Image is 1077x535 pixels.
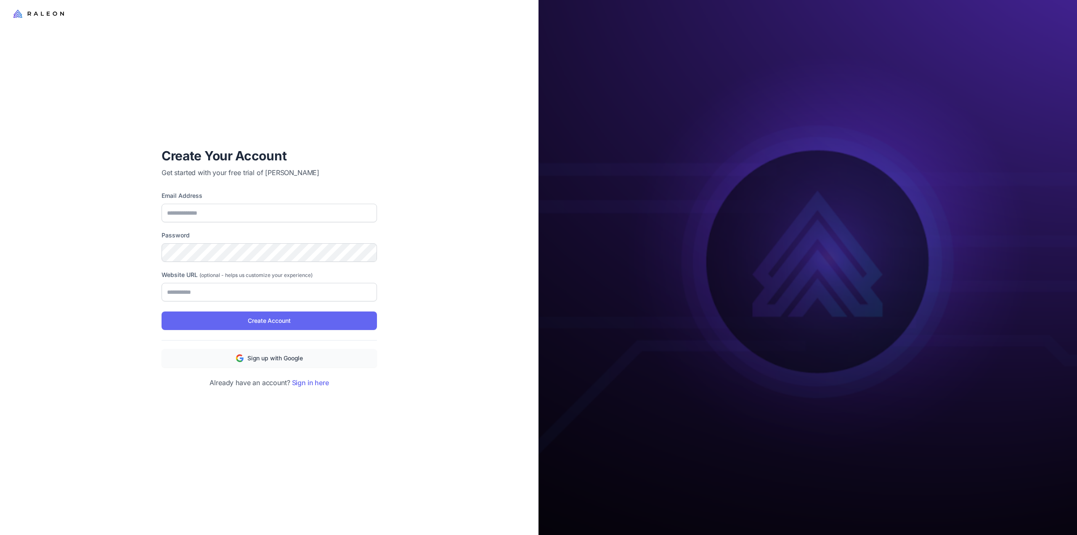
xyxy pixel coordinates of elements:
button: Create Account [162,311,377,330]
label: Email Address [162,191,377,200]
h1: Create Your Account [162,147,377,164]
span: (optional - helps us customize your experience) [199,272,313,278]
label: Website URL [162,270,377,279]
span: Create Account [248,316,290,325]
p: Already have an account? [162,378,377,388]
label: Password [162,231,377,240]
a: Sign in here [292,378,329,387]
button: Sign up with Google [162,349,377,367]
span: Sign up with Google [247,354,303,363]
p: Get started with your free trial of [PERSON_NAME] [162,168,377,178]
